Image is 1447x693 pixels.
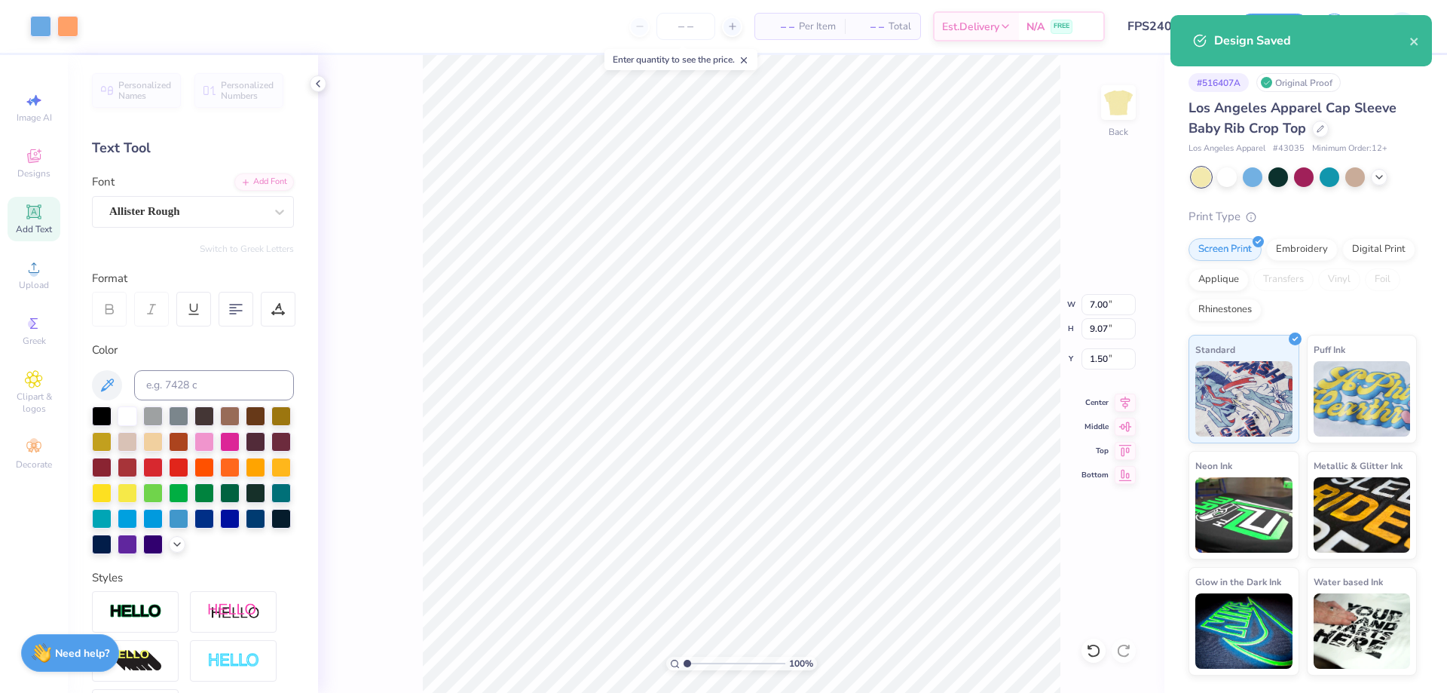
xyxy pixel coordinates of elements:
[604,49,757,70] div: Enter quantity to see the price.
[92,342,294,359] div: Color
[1195,458,1232,474] span: Neon Ink
[1116,11,1227,41] input: Untitled Design
[134,370,294,400] input: e.g. 7428 c
[200,243,294,255] button: Switch to Greek Letters
[1314,593,1411,669] img: Water based Ink
[1342,238,1415,261] div: Digital Print
[109,603,162,621] img: Stroke
[1188,268,1249,291] div: Applique
[1314,477,1411,553] img: Metallic & Glitter Ink
[1195,593,1293,669] img: Glow in the Dark Ink
[1312,143,1387,155] span: Minimum Order: 12 +
[1081,422,1109,432] span: Middle
[1256,73,1341,92] div: Original Proof
[16,223,52,235] span: Add Text
[17,112,52,124] span: Image AI
[207,603,260,621] img: Shadow
[1188,99,1397,137] span: Los Angeles Apparel Cap Sleeve Baby Rib Crop Top
[16,458,52,471] span: Decorate
[942,19,999,35] span: Est. Delivery
[1188,299,1262,321] div: Rhinestones
[1188,238,1262,261] div: Screen Print
[55,646,109,661] strong: Need help?
[221,80,274,101] span: Personalized Numbers
[889,19,911,35] span: Total
[1214,32,1409,50] div: Design Saved
[92,173,115,191] label: Font
[19,279,49,291] span: Upload
[764,19,794,35] span: – –
[1195,342,1235,357] span: Standard
[92,270,295,287] div: Format
[23,335,46,347] span: Greek
[92,138,294,158] div: Text Tool
[1195,361,1293,437] img: Standard
[17,167,50,179] span: Designs
[92,569,294,587] div: Styles
[1081,470,1109,480] span: Bottom
[1314,458,1403,474] span: Metallic & Glitter Ink
[1314,361,1411,437] img: Puff Ink
[1365,268,1400,291] div: Foil
[8,391,60,415] span: Clipart & logos
[1188,143,1265,155] span: Los Angeles Apparel
[1195,574,1281,590] span: Glow in the Dark Ink
[854,19,884,35] span: – –
[234,173,294,191] div: Add Font
[1188,208,1417,225] div: Print Type
[1266,238,1338,261] div: Embroidery
[1253,268,1314,291] div: Transfers
[1195,477,1293,553] img: Neon Ink
[799,19,836,35] span: Per Item
[1314,574,1383,590] span: Water based Ink
[1103,87,1133,118] img: Back
[1026,19,1045,35] span: N/A
[1081,446,1109,456] span: Top
[1188,73,1249,92] div: # 516407A
[1109,125,1128,139] div: Back
[1314,342,1345,357] span: Puff Ink
[789,657,813,670] span: 100 %
[1081,397,1109,408] span: Center
[1409,32,1420,50] button: close
[118,80,172,101] span: Personalized Names
[1318,268,1360,291] div: Vinyl
[1054,21,1069,32] span: FREE
[1273,143,1305,155] span: # 43035
[109,649,162,673] img: 3d Illusion
[207,652,260,670] img: Negative Space
[656,13,715,40] input: – –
